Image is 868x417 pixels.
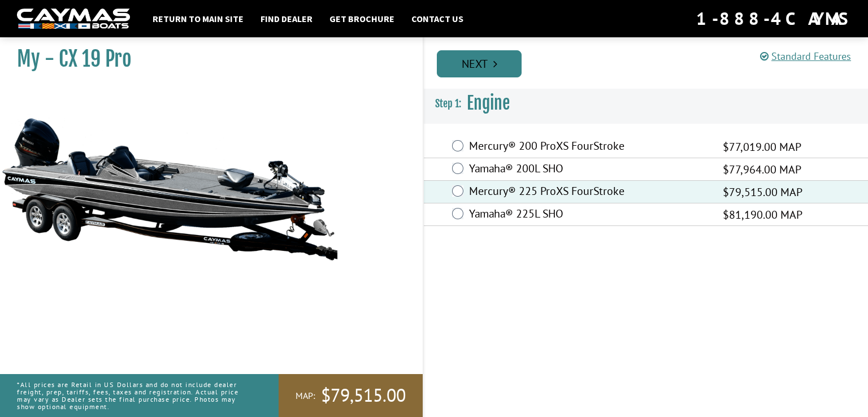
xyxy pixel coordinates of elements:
h3: Engine [424,82,868,124]
label: Mercury® 225 ProXS FourStroke [469,184,709,201]
span: $79,515.00 MAP [723,184,802,201]
div: 1-888-4CAYMAS [696,6,851,31]
a: Next [437,50,522,77]
span: $77,019.00 MAP [723,138,801,155]
a: Get Brochure [324,11,400,26]
label: Yamaha® 225L SHO [469,207,709,223]
a: Standard Features [760,50,851,63]
label: Yamaha® 200L SHO [469,162,709,178]
h1: My - CX 19 Pro [17,46,394,72]
p: *All prices are Retail in US Dollars and do not include dealer freight, prep, tariffs, fees, taxe... [17,375,253,416]
span: $79,515.00 [321,384,406,407]
ul: Pagination [434,49,868,77]
a: MAP:$79,515.00 [279,374,423,417]
a: Find Dealer [255,11,318,26]
span: MAP: [296,390,315,402]
img: white-logo-c9c8dbefe5ff5ceceb0f0178aa75bf4bb51f6bca0971e226c86eb53dfe498488.png [17,8,130,29]
label: Mercury® 200 ProXS FourStroke [469,139,709,155]
span: $77,964.00 MAP [723,161,801,178]
span: $81,190.00 MAP [723,206,802,223]
a: Return to main site [147,11,249,26]
a: Contact Us [406,11,469,26]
